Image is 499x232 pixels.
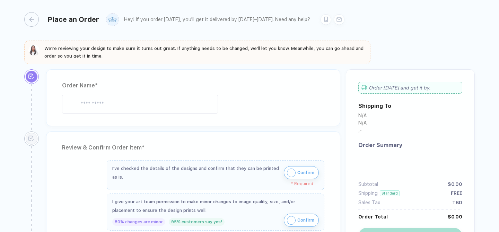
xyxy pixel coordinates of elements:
[358,103,391,109] div: Shipping To
[284,214,319,227] button: iconConfirm
[284,166,319,179] button: iconConfirm
[451,190,462,196] div: FREE
[358,142,462,148] div: Order Summary
[358,120,367,127] div: N/A
[106,14,119,26] img: user profile
[287,216,296,225] img: icon
[358,200,380,205] div: Sales Tax
[448,214,462,220] div: $0.00
[28,45,40,56] img: sophie
[358,190,378,196] div: Shipping
[380,190,400,196] div: Standard
[112,218,165,226] div: 80% changes are minor
[452,200,462,205] div: TBD
[62,142,324,153] div: Review & Confirm Order Item
[358,127,367,135] div: , -
[358,113,367,120] div: N/A
[169,218,225,226] div: 95% customers say yes!
[448,181,462,187] div: $0.00
[62,80,324,91] div: Order Name
[44,46,364,59] span: We're reviewing your design to make sure it turns out great. If anything needs to be changed, we'...
[112,164,280,181] div: I've checked the details of the designs and confirm that they can be printed as is.
[47,15,99,24] div: Place an Order
[358,214,388,220] div: Order Total
[287,169,296,177] img: icon
[112,181,313,186] div: * Required
[297,167,314,178] span: Confirm
[297,215,314,226] span: Confirm
[358,181,378,187] div: Subtotal
[112,197,319,215] div: I give your art team permission to make minor changes to image quality, size, and/or placement to...
[124,17,310,23] div: Hey! If you order [DATE], you'll get it delivered by [DATE]–[DATE]. Need any help?
[358,82,462,94] div: Order [DATE] and get it by .
[28,45,366,60] button: We're reviewing your design to make sure it turns out great. If anything needs to be changed, we'...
